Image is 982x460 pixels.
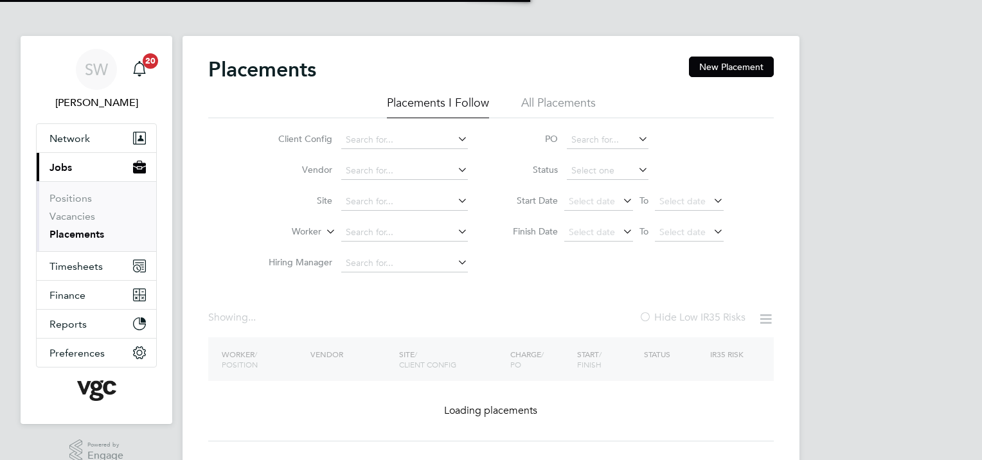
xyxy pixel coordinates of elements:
[258,256,332,268] label: Hiring Manager
[85,61,108,78] span: SW
[49,289,85,301] span: Finance
[247,226,321,238] label: Worker
[37,124,156,152] button: Network
[567,131,648,149] input: Search for...
[639,311,745,324] label: Hide Low IR35 Risks
[567,162,648,180] input: Select one
[636,192,652,209] span: To
[143,53,158,69] span: 20
[341,254,468,272] input: Search for...
[37,181,156,251] div: Jobs
[341,224,468,242] input: Search for...
[49,210,95,222] a: Vacancies
[208,57,316,82] h2: Placements
[37,153,156,181] button: Jobs
[500,133,558,145] label: PO
[659,195,706,207] span: Select date
[49,161,72,173] span: Jobs
[49,347,105,359] span: Preferences
[341,162,468,180] input: Search for...
[569,226,615,238] span: Select date
[127,49,152,90] a: 20
[500,226,558,237] label: Finish Date
[521,95,596,118] li: All Placements
[258,133,332,145] label: Client Config
[208,311,258,324] div: Showing
[49,260,103,272] span: Timesheets
[258,164,332,175] label: Vendor
[659,226,706,238] span: Select date
[36,95,157,111] span: Simon Woodcock
[36,380,157,401] a: Go to home page
[49,192,92,204] a: Positions
[36,49,157,111] a: SW[PERSON_NAME]
[341,131,468,149] input: Search for...
[37,310,156,338] button: Reports
[21,36,172,424] nav: Main navigation
[341,193,468,211] input: Search for...
[636,223,652,240] span: To
[258,195,332,206] label: Site
[37,281,156,309] button: Finance
[77,380,116,401] img: vgcgroup-logo-retina.png
[689,57,774,77] button: New Placement
[248,311,256,324] span: ...
[87,439,123,450] span: Powered by
[500,164,558,175] label: Status
[569,195,615,207] span: Select date
[49,318,87,330] span: Reports
[387,95,489,118] li: Placements I Follow
[49,228,104,240] a: Placements
[37,339,156,367] button: Preferences
[37,252,156,280] button: Timesheets
[49,132,90,145] span: Network
[500,195,558,206] label: Start Date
